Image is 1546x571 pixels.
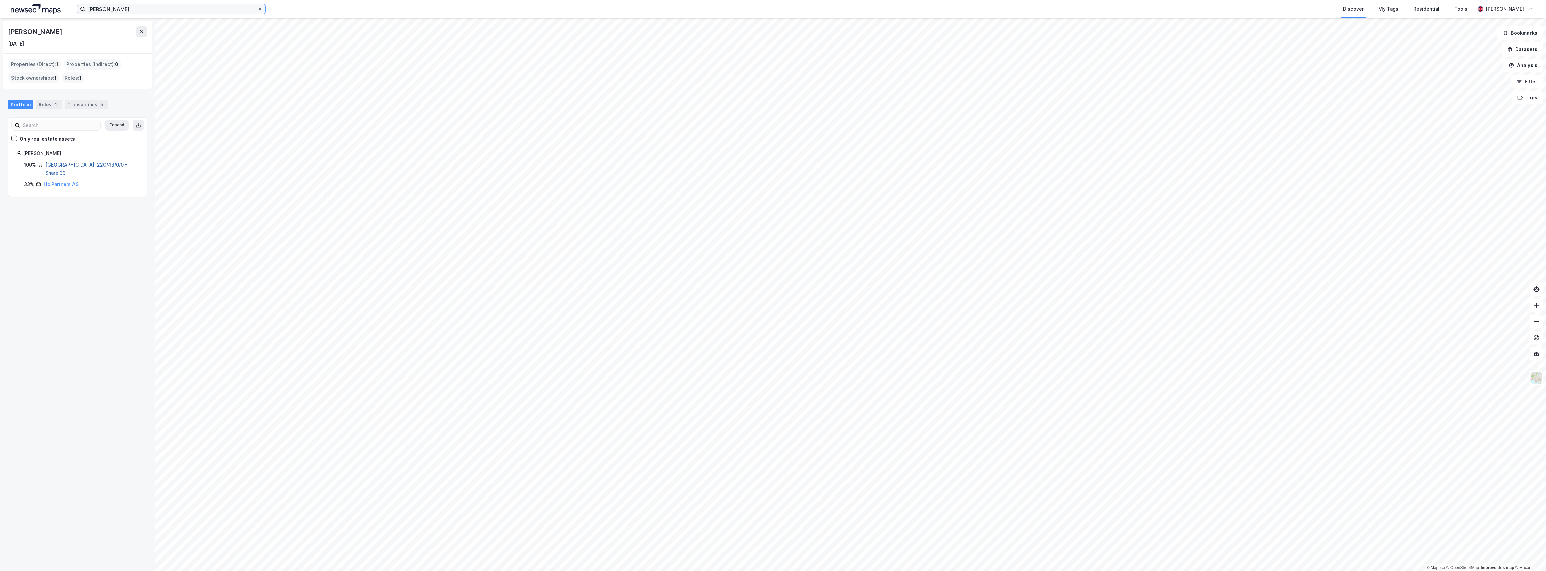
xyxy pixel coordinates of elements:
div: Portfolio [8,100,33,109]
div: 100% [24,161,36,169]
a: OpenStreetMap [1447,565,1479,570]
span: 1 [54,74,57,82]
div: Properties (Direct) : [8,59,61,70]
div: Kontrollprogram for chat [1512,539,1546,571]
button: Datasets [1502,42,1543,56]
div: Tools [1455,5,1468,13]
input: Search [20,120,100,130]
button: Analysis [1503,59,1543,72]
div: [DATE] [8,40,24,48]
a: Improve this map [1481,565,1514,570]
div: [PERSON_NAME] [8,26,63,37]
input: Search by address, cadastre, landlords, tenants or people [85,4,257,14]
span: 0 [115,60,118,68]
span: 1 [56,60,58,68]
span: 1 [79,74,82,82]
div: [PERSON_NAME] [23,149,139,157]
div: 5 [99,101,106,108]
button: Bookmarks [1497,26,1543,40]
iframe: Chat Widget [1512,539,1546,571]
div: Stock ownerships : [8,72,59,83]
div: Discover [1343,5,1364,13]
button: Tags [1512,91,1543,104]
div: 1 [53,101,59,108]
div: My Tags [1379,5,1399,13]
button: Filter [1511,75,1543,88]
a: Mapbox [1427,565,1445,570]
div: Residential [1414,5,1440,13]
img: Z [1530,372,1543,385]
img: logo.a4113a55bc3d86da70a041830d287a7e.svg [11,4,61,14]
div: Roles [36,100,62,109]
div: Properties (Indirect) : [64,59,121,70]
div: 33% [24,180,34,188]
div: Only real estate assets [20,135,75,143]
div: [PERSON_NAME] [1486,5,1524,13]
div: Roles : [62,72,84,83]
a: 11c Partners AS [43,181,79,187]
button: Expand [105,120,129,131]
a: [GEOGRAPHIC_DATA], 220/43/0/0 - Share 33 [45,162,127,176]
div: Transactions [65,100,108,109]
